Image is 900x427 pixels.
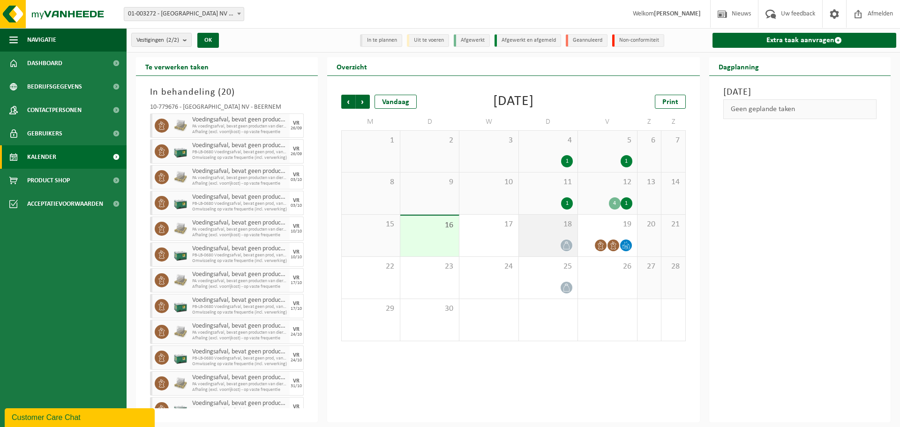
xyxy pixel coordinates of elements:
[666,177,680,187] span: 14
[524,262,573,272] span: 25
[192,361,287,367] span: Omwisseling op vaste frequentie (incl. verwerking)
[464,262,513,272] span: 24
[493,95,534,109] div: [DATE]
[192,356,287,361] span: PB-LB-0680 Voedingsafval, bevat geen prod, van dierl oorspr
[173,273,187,287] img: LP-PA-00000-WDN-11
[192,227,287,232] span: PA voedingsafval, bevat geen producten van dierlijke oorspr,
[192,207,287,212] span: Omwisseling op vaste frequentie (incl. verwerking)
[293,224,300,229] div: VR
[327,57,376,75] h2: Overzicht
[346,262,395,272] span: 22
[27,52,62,75] span: Dashboard
[291,255,302,260] div: 10/10
[561,197,573,210] div: 1
[293,198,300,203] div: VR
[642,219,656,230] span: 20
[642,262,656,272] span: 27
[405,220,454,231] span: 16
[27,28,56,52] span: Navigatie
[192,142,287,150] span: Voedingsafval, bevat geen producten van dierlijke oorsprong, gemengde verpakking (exclusief glas)
[375,95,417,109] div: Vandaag
[173,144,187,158] img: PB-LB-0680-HPE-GN-01
[173,119,187,133] img: LP-PA-00000-WDN-11
[293,120,300,126] div: VR
[291,281,302,285] div: 17/10
[192,336,287,341] span: Afhaling (excl. voorrijkost) - op vaste frequentie
[192,310,287,315] span: Omwisseling op vaste frequentie (incl. verwerking)
[666,262,680,272] span: 28
[27,145,56,169] span: Kalender
[291,229,302,234] div: 10/10
[173,247,187,262] img: PB-LB-0680-HPE-GN-01
[192,175,287,181] span: PA voedingsafval, bevat geen producten van dierlijke oorspr,
[136,57,218,75] h2: Te verwerken taken
[27,75,82,98] span: Bedrijfsgegevens
[291,178,302,182] div: 03/10
[150,85,304,99] h3: In behandeling ( )
[192,382,287,387] span: PA voedingsafval, bevat geen producten van dierlijke oorspr,
[173,299,187,313] img: PB-LB-0680-HPE-GN-01
[192,168,287,175] span: Voedingsafval, bevat geen producten van dierlijke oorsprong, gemengde verpakking (exclusief glas)
[192,116,287,124] span: Voedingsafval, bevat geen producten van dierlijke oorsprong, gemengde verpakking (exclusief glas)
[192,407,287,413] span: PB-LB-0680 Voedingsafval, bevat geen prod, van dierl oorspr
[621,197,632,210] div: 1
[192,155,287,161] span: Omwisseling op vaste frequentie (incl. verwerking)
[407,34,449,47] li: Uit te voeren
[192,278,287,284] span: PA voedingsafval, bevat geen producten van dierlijke oorspr,
[192,219,287,227] span: Voedingsafval, bevat geen producten van dierlijke oorsprong, gemengde verpakking (exclusief glas)
[655,95,686,109] a: Print
[173,402,187,416] img: PB-LB-0680-HPE-GN-01
[666,219,680,230] span: 21
[5,406,157,427] iframe: chat widget
[459,113,518,130] td: W
[360,34,402,47] li: In te plannen
[464,135,513,146] span: 3
[291,203,302,208] div: 03/10
[291,307,302,311] div: 17/10
[524,135,573,146] span: 4
[192,297,287,304] span: Voedingsafval, bevat geen producten van dierlijke oorsprong, gemengde verpakking (exclusief glas)
[524,219,573,230] span: 18
[723,85,877,99] h3: [DATE]
[291,384,302,389] div: 31/10
[666,135,680,146] span: 7
[197,33,219,48] button: OK
[192,201,287,207] span: PB-LB-0680 Voedingsafval, bevat geen prod, van dierl oorspr
[561,155,573,167] div: 1
[192,124,287,129] span: PA voedingsafval, bevat geen producten van dierlijke oorspr,
[341,95,355,109] span: Vorige
[173,222,187,236] img: LP-PA-00000-WDN-11
[192,400,287,407] span: Voedingsafval, bevat geen producten van dierlijke oorsprong, gemengde verpakking (exclusief glas)
[464,177,513,187] span: 10
[621,155,632,167] div: 1
[662,98,678,106] span: Print
[192,258,287,264] span: Omwisseling op vaste frequentie (incl. verwerking)
[578,113,637,130] td: V
[464,219,513,230] span: 17
[346,304,395,314] span: 29
[293,301,300,307] div: VR
[291,332,302,337] div: 24/10
[346,219,395,230] span: 15
[166,37,179,43] count: (2/2)
[293,378,300,384] div: VR
[124,7,244,21] span: 01-003272 - BELGOSUC NV - BEERNEM
[642,177,656,187] span: 13
[341,113,400,130] td: M
[654,10,701,17] strong: [PERSON_NAME]
[293,352,300,358] div: VR
[293,146,300,152] div: VR
[192,232,287,238] span: Afhaling (excl. voorrijkost) - op vaste frequentie
[293,172,300,178] div: VR
[293,275,300,281] div: VR
[723,99,877,119] div: Geen geplande taken
[173,170,187,184] img: LP-PA-00000-WDN-11
[192,253,287,258] span: PB-LB-0680 Voedingsafval, bevat geen prod, van dierl oorspr
[173,325,187,339] img: LP-PA-00000-WDN-11
[583,262,632,272] span: 26
[27,169,70,192] span: Product Shop
[291,152,302,157] div: 26/09
[583,177,632,187] span: 12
